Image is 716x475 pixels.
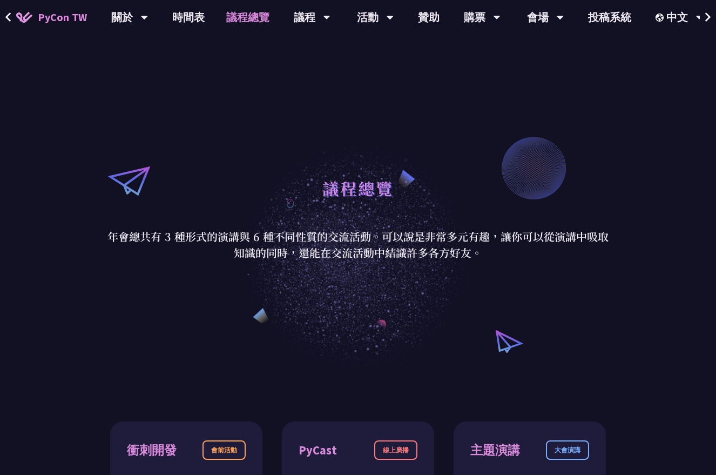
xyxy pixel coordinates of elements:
img: Locale Icon [656,14,666,22]
div: PyCast [299,441,337,460]
div: 會前活動 [202,440,246,460]
div: 線上廣播 [374,440,417,460]
span: PyCon TW [38,9,87,25]
div: 衝刺開發 [127,441,177,460]
img: Home icon of PyCon TW 2025 [16,12,32,23]
div: 主題演講 [470,441,520,460]
a: PyCon TW [5,4,98,31]
h1: 議程總覽 [322,172,394,204]
div: 大會演講 [546,440,589,460]
p: 年會總共有 3 種形式的演講與 6 種不同性質的交流活動。可以說是非常多元有趣，讓你可以從演講中吸取知識的同時，還能在交流活動中結識許多各方好友。 [107,229,609,261]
